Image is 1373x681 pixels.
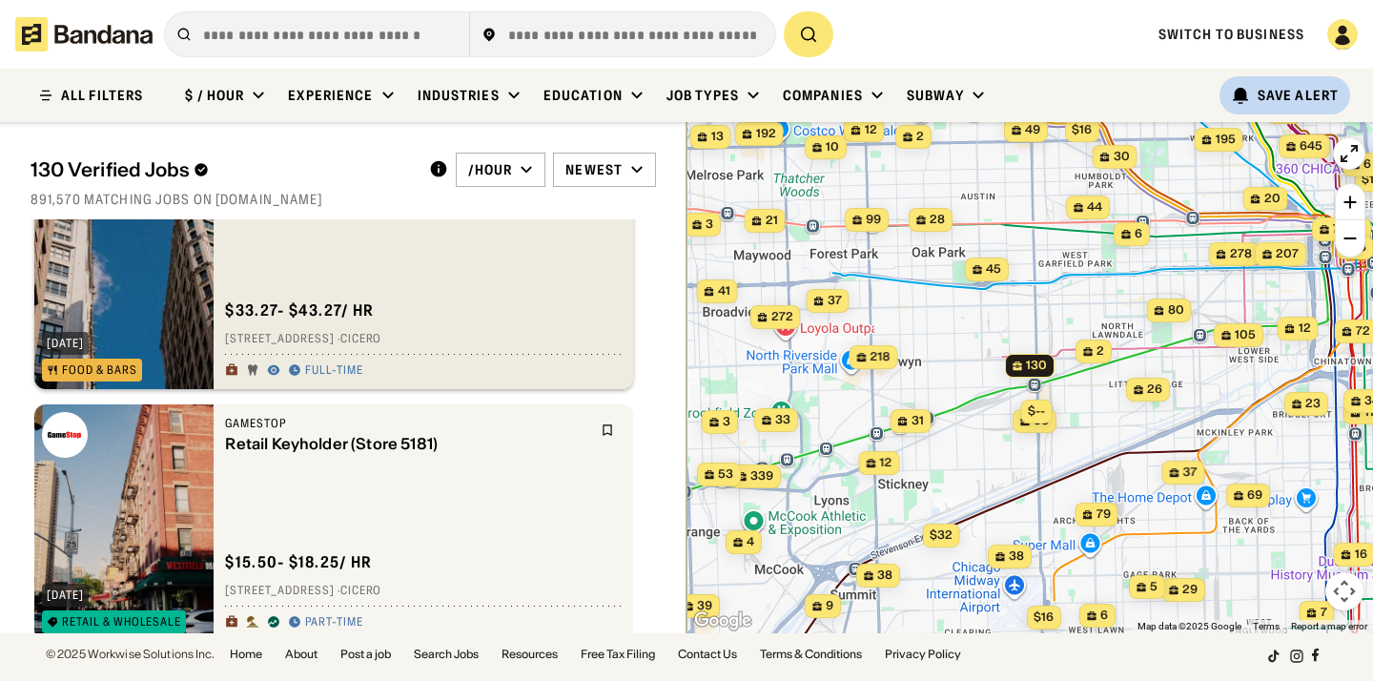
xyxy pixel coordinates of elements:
span: 28 [930,212,945,228]
span: 20 [1264,191,1281,207]
span: 105 [1235,327,1256,343]
div: grid [31,219,656,633]
span: 23 [1305,396,1321,412]
div: Retail & Wholesale [62,616,181,628]
div: Newest [565,161,623,178]
span: 130 [1026,358,1047,374]
span: 12 [880,455,892,471]
button: Map camera controls [1325,572,1363,610]
div: Part-time [305,615,363,630]
span: 16 [1355,547,1367,563]
div: Experience [288,87,373,104]
a: Search Jobs [414,649,479,660]
a: Terms (opens in new tab) [1253,621,1280,631]
span: 207 [1276,246,1299,262]
span: 4 [747,534,754,550]
span: 272 [771,309,793,325]
a: Resources [502,649,558,660]
span: 37 [1183,464,1198,481]
div: [STREET_ADDRESS] · Cicero [225,584,622,599]
span: 12 [865,122,877,138]
div: $ / hour [185,87,244,104]
span: 2 [916,129,924,145]
span: 7,786 [1333,221,1363,237]
span: 99 [866,212,881,228]
span: 30 [1114,149,1130,165]
span: 12 [1299,320,1311,337]
div: Gamestop [225,416,589,431]
a: Switch to Business [1158,26,1304,43]
span: 2 [1096,343,1104,360]
span: 3 [723,414,730,430]
span: 29 [1182,582,1198,598]
span: $-- [1028,403,1045,418]
span: 192 [756,126,776,142]
span: 41 [718,283,730,299]
span: 218 [871,349,891,365]
div: Full-time [305,363,363,379]
span: 44 [1087,199,1102,216]
a: Free Tax Filing [581,649,655,660]
span: 31 [912,413,924,429]
span: 38 [1009,548,1024,565]
span: 7 [1321,605,1327,621]
div: © 2025 Workwise Solutions Inc. [46,649,215,660]
div: 130 Verified Jobs [31,158,414,181]
span: 45 [986,261,1001,278]
span: 13 [711,129,724,145]
span: 33 [775,412,790,428]
div: Education [543,87,623,104]
span: 278 [1230,246,1252,262]
span: 9 [826,598,833,614]
div: Industries [418,87,500,104]
div: 891,570 matching jobs on [DOMAIN_NAME] [31,191,656,208]
span: 5 [1150,579,1158,595]
span: 49 [1025,122,1040,138]
span: 26 [1147,382,1162,398]
span: 39 [697,598,712,614]
div: [DATE] [47,338,84,349]
span: 69 [1247,487,1262,504]
span: 21 [766,213,778,229]
span: $16 [1034,609,1054,624]
div: Job Types [666,87,739,104]
div: Companies [783,87,863,104]
a: Contact Us [678,649,737,660]
div: Save Alert [1258,87,1339,104]
div: /hour [468,161,513,178]
span: 3 [706,217,713,233]
span: 79 [1096,506,1111,523]
a: Terms & Conditions [760,649,862,660]
span: 37 [828,293,842,309]
span: 195 [1216,132,1236,148]
span: 6 [1135,226,1142,242]
span: 38 [877,567,892,584]
span: 6 [1363,156,1371,173]
div: $ 15.50 - $18.25 / hr [225,552,372,572]
div: ALL FILTERS [61,89,143,102]
a: Post a job [340,649,391,660]
span: 339 [750,468,773,485]
a: Home [230,649,262,660]
span: 6 [1100,608,1108,624]
div: Food & Bars [62,364,137,376]
span: 645 [1300,138,1322,155]
img: Google [691,609,754,633]
span: 10 [826,139,839,155]
div: Subway [907,87,964,104]
span: $32 [930,527,953,542]
a: Report a map error [1291,621,1367,631]
img: Bandana logotype [15,17,153,52]
div: Retail Keyholder (Store 5181) [225,435,589,453]
div: [STREET_ADDRESS] · Cicero [225,332,622,347]
div: [DATE] [47,589,84,601]
span: Map data ©2025 Google [1137,621,1241,631]
span: 80 [1168,302,1184,319]
div: $ 33.27 - $43.27 / hr [225,300,374,320]
span: 72 [1356,323,1370,340]
span: $16 [1072,122,1092,136]
a: Open this area in Google Maps (opens a new window) [691,609,754,633]
span: 53 [718,466,733,483]
a: Privacy Policy [885,649,961,660]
